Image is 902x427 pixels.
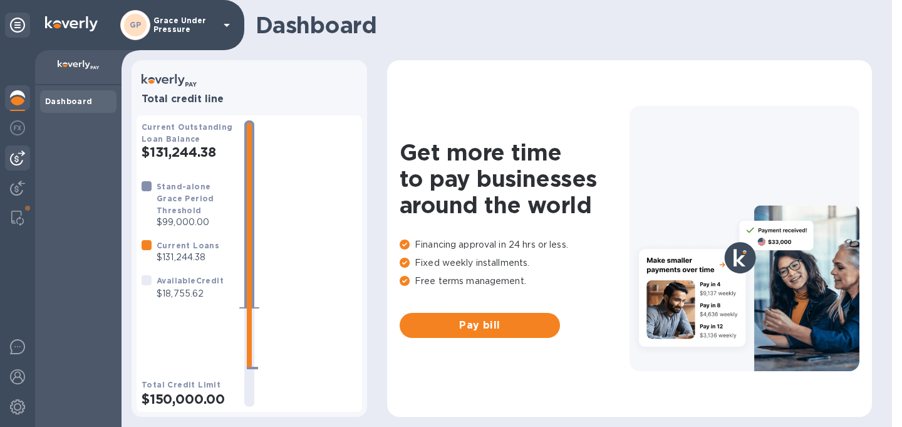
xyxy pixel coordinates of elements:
h1: Dashboard [256,12,866,38]
h1: Get more time to pay businesses around the world [400,139,630,218]
p: Financing approval in 24 hrs or less. [400,238,630,251]
h3: Total credit line [142,93,357,105]
b: Available Credit [157,276,224,285]
p: Fixed weekly installments. [400,256,630,270]
p: Free terms management. [400,275,630,288]
p: Grace Under Pressure [153,16,216,34]
b: GP [130,20,142,29]
p: $99,000.00 [157,216,234,229]
div: Unpin categories [5,13,30,38]
h2: $131,244.38 [142,144,234,160]
p: $131,244.38 [157,251,219,264]
b: Dashboard [45,97,93,106]
b: Current Loans [157,241,219,250]
img: Foreign exchange [10,120,25,135]
b: Stand-alone Grace Period Threshold [157,182,214,215]
b: Total Credit Limit [142,380,220,389]
span: Pay bill [410,318,550,333]
p: $18,755.62 [157,287,224,300]
h2: $150,000.00 [142,391,234,407]
img: Logo [45,16,98,31]
button: Pay bill [400,313,560,338]
b: Current Outstanding Loan Balance [142,122,233,144]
